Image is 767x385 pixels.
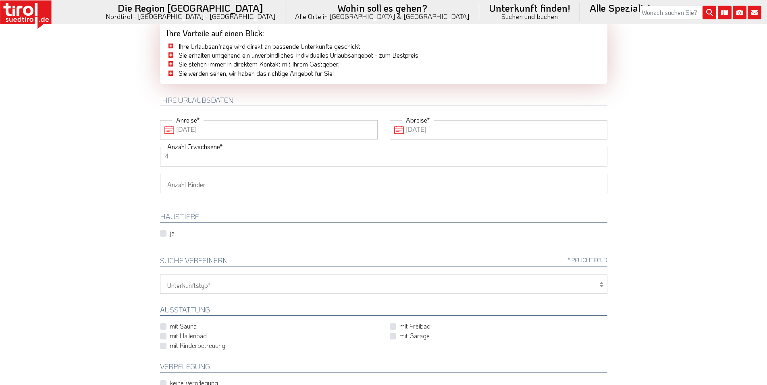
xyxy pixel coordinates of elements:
[170,341,225,350] label: mit Kinderbetreuung
[106,13,276,20] small: Nordtirol - [GEOGRAPHIC_DATA] - [GEOGRAPHIC_DATA]
[166,51,601,60] li: Sie erhalten umgehend ein unverbindliches, individuelles Urlaubsangebot - zum Bestpreis.
[160,257,607,266] h2: Suche verfeinern
[160,96,607,106] h2: Ihre Urlaubsdaten
[718,6,732,19] i: Karte öffnen
[640,6,716,19] input: Wonach suchen Sie?
[399,331,430,340] label: mit Garage
[748,6,761,19] i: Kontakt
[170,229,175,237] label: ja
[295,13,470,20] small: Alle Orte in [GEOGRAPHIC_DATA] & [GEOGRAPHIC_DATA]
[160,363,607,373] h2: Verpflegung
[166,60,601,69] li: Sie stehen immer in direktem Kontakt mit Ihrem Gastgeber.
[170,331,207,340] label: mit Hallenbad
[567,257,607,263] span: * Pflichtfeld
[170,322,197,331] label: mit Sauna
[733,6,746,19] i: Fotogalerie
[166,69,601,78] li: Sie werden sehen, wir haben das richtige Angebot für Sie!
[166,42,601,51] li: Ihre Urlaubsanfrage wird direkt an passende Unterkünfte geschickt.
[489,13,570,20] small: Suchen und buchen
[160,213,607,223] h2: HAUSTIERE
[160,306,607,316] h2: Ausstattung
[399,322,430,331] label: mit Freibad
[160,21,607,42] div: Ihre Vorteile auf einen Blick:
